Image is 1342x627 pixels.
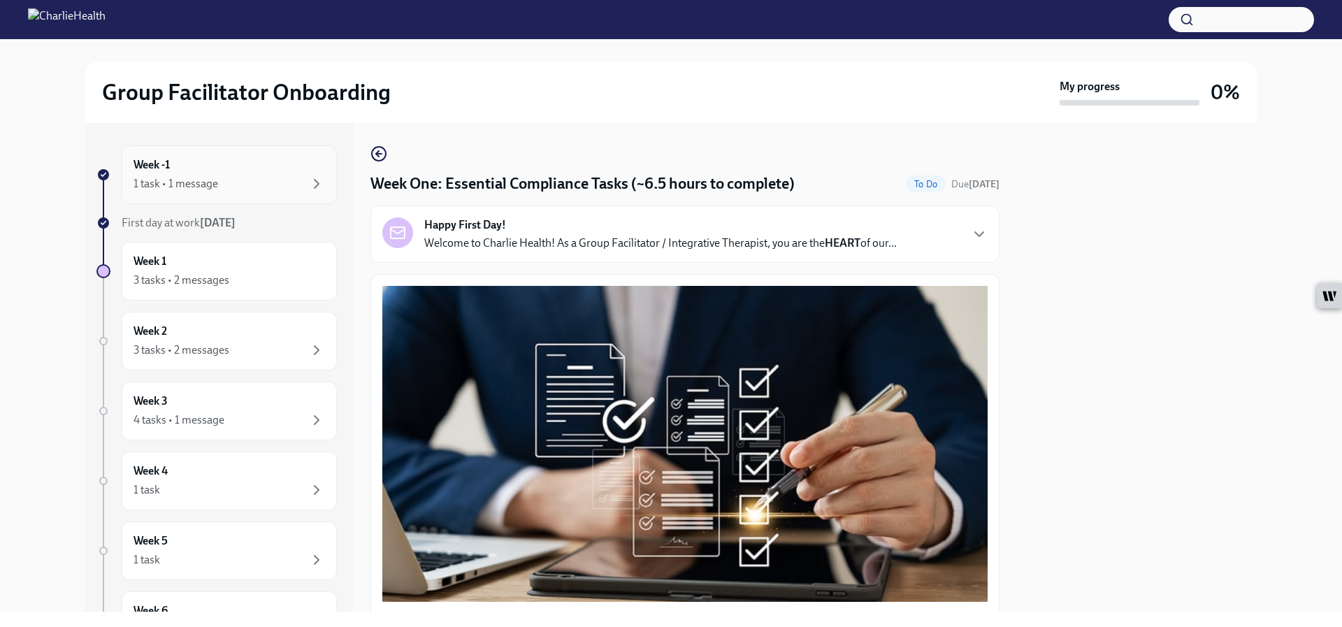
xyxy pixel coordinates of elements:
p: Welcome to Charlie Health! As a Group Facilitator / Integrative Therapist, you are the of our... [424,236,897,251]
strong: [DATE] [200,216,236,229]
a: Week 34 tasks • 1 message [96,382,337,440]
span: First day at work [122,216,236,229]
div: 3 tasks • 2 messages [134,343,229,358]
a: Week 41 task [96,452,337,510]
h4: Week One: Essential Compliance Tasks (~6.5 hours to complete) [370,173,795,194]
strong: [DATE] [969,178,1000,190]
a: Week 23 tasks • 2 messages [96,312,337,370]
span: Due [951,178,1000,190]
span: To Do [906,179,946,189]
div: 1 task • 1 message [134,176,218,192]
h6: Week 4 [134,463,168,479]
strong: HEART [825,236,860,250]
strong: My progress [1060,79,1120,94]
a: Week 51 task [96,521,337,580]
h6: Week -1 [134,157,170,173]
h6: Week 6 [134,603,168,619]
div: 1 task [134,552,160,568]
h6: Week 3 [134,394,168,409]
h6: Week 2 [134,324,167,339]
div: 4 tasks • 1 message [134,412,224,428]
a: First day at work[DATE] [96,215,337,231]
h6: Week 5 [134,533,168,549]
div: 3 tasks • 2 messages [134,273,229,288]
span: September 9th, 2025 09:00 [951,178,1000,191]
button: Zoom image [382,286,988,602]
h3: 0% [1211,80,1240,105]
div: 1 task [134,482,160,498]
img: CharlieHealth [28,8,106,31]
h2: Group Facilitator Onboarding [102,78,391,106]
a: Week 13 tasks • 2 messages [96,242,337,301]
strong: Happy First Day! [424,217,506,233]
h6: Week 1 [134,254,166,269]
a: Week -11 task • 1 message [96,145,337,204]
